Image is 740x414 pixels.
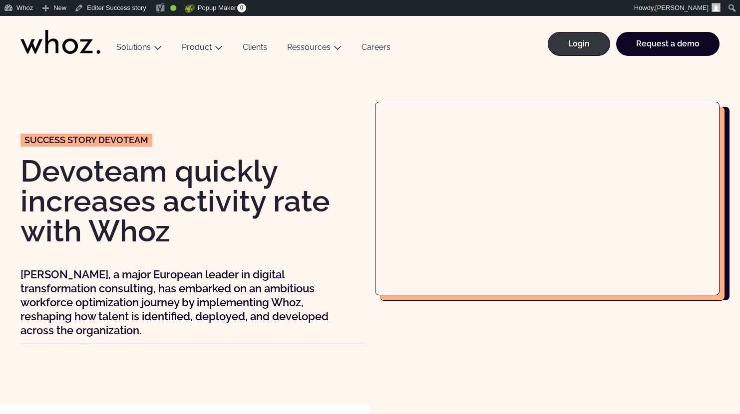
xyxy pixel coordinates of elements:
[277,42,352,56] button: Ressources
[24,136,148,145] span: Success story Devoteam
[674,348,726,400] iframe: Chatbot
[106,16,720,66] div: Main
[233,42,277,56] a: Clients
[655,4,709,11] span: [PERSON_NAME]
[170,5,176,11] div: Good
[548,32,610,56] a: Login
[352,42,400,56] a: Careers
[287,42,331,52] a: Ressources
[182,42,212,52] a: Product
[237,3,246,12] span: 0
[106,42,172,56] button: Solutions
[375,102,719,295] iframe: Devoteam’s leap from spreadsheets to record activity rates
[20,156,365,246] h1: Devoteam quickly increases activity rate with Whoz
[172,42,233,56] button: Product
[616,32,720,56] a: Request a demo
[20,267,331,337] p: [PERSON_NAME], a major European leader in digital transformation consulting, has embarked on an a...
